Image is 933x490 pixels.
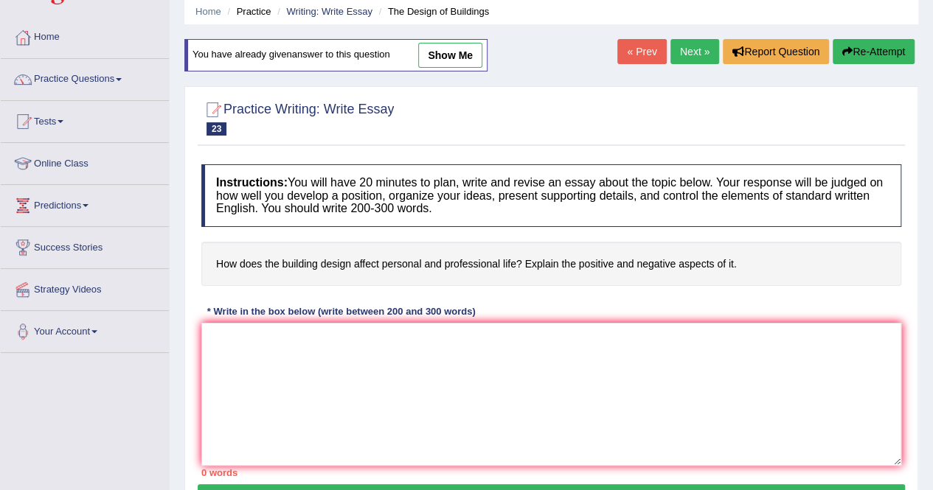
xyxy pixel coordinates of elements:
span: 23 [207,122,226,136]
a: Success Stories [1,227,169,264]
button: Re-Attempt [833,39,915,64]
a: « Prev [617,39,666,64]
b: Instructions: [216,176,288,189]
a: Writing: Write Essay [286,6,372,17]
h2: Practice Writing: Write Essay [201,99,394,136]
a: Online Class [1,143,169,180]
a: Home [1,17,169,54]
a: Predictions [1,185,169,222]
li: Practice [223,4,271,18]
h4: How does the building design affect personal and professional life? Explain the positive and nega... [201,242,901,287]
div: 0 words [201,466,901,480]
div: You have already given answer to this question [184,39,488,71]
a: Next » [670,39,719,64]
a: Home [195,6,221,17]
li: The Design of Buildings [375,4,490,18]
a: Tests [1,101,169,138]
a: Practice Questions [1,59,169,96]
h4: You will have 20 minutes to plan, write and revise an essay about the topic below. Your response ... [201,164,901,227]
a: Strategy Videos [1,269,169,306]
a: show me [418,43,482,68]
button: Report Question [723,39,829,64]
div: * Write in the box below (write between 200 and 300 words) [201,304,481,318]
a: Your Account [1,311,169,348]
